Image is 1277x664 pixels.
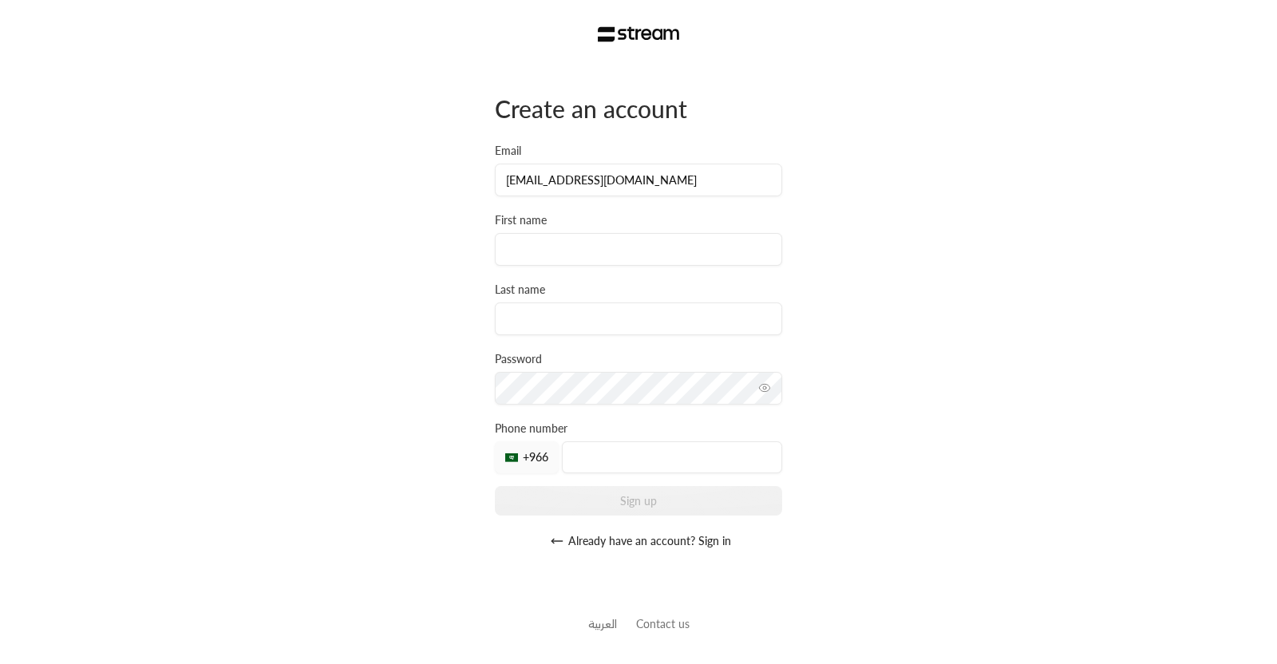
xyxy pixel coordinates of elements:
label: Email [495,143,521,159]
a: Contact us [636,617,690,630]
a: العربية [588,609,617,638]
button: Already have an account? Sign in [495,525,782,557]
div: +966 [495,441,559,473]
label: Last name [495,282,545,298]
button: Contact us [636,615,690,632]
label: Phone number [495,421,567,437]
img: Stream Logo [598,26,680,42]
div: Create an account [495,93,782,124]
label: Password [495,351,542,367]
label: First name [495,212,547,228]
button: toggle password visibility [752,375,777,401]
